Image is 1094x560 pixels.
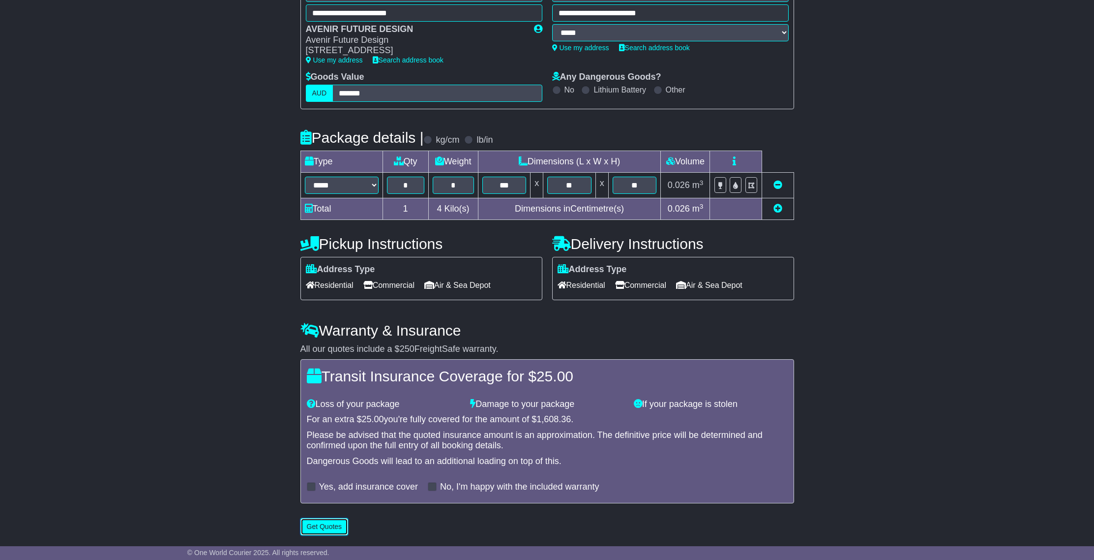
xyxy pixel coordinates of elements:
[619,44,690,52] a: Search address book
[302,399,466,410] div: Loss of your package
[362,414,384,424] span: 25.00
[306,264,375,275] label: Address Type
[307,456,788,467] div: Dangerous Goods will lead to an additional loading on top of this.
[300,151,383,173] td: Type
[476,135,493,146] label: lb/in
[383,151,428,173] td: Qty
[668,204,690,214] span: 0.026
[300,236,542,252] h4: Pickup Instructions
[692,204,704,214] span: m
[773,204,782,214] a: Add new item
[552,236,794,252] h4: Delivery Instructions
[558,264,627,275] label: Address Type
[306,56,363,64] a: Use my address
[307,430,788,451] div: Please be advised that the quoted insurance amount is an approximation. The definitive price will...
[306,72,364,83] label: Goods Value
[307,414,788,425] div: For an extra $ you're fully covered for the amount of $ .
[552,44,609,52] a: Use my address
[629,399,793,410] div: If your package is stolen
[558,278,605,293] span: Residential
[306,85,333,102] label: AUD
[661,151,710,173] td: Volume
[300,322,794,339] h4: Warranty & Insurance
[300,129,424,146] h4: Package details |
[531,173,543,198] td: x
[552,72,661,83] label: Any Dangerous Goods?
[306,45,524,56] div: [STREET_ADDRESS]
[564,85,574,94] label: No
[700,179,704,187] sup: 3
[773,180,782,190] a: Remove this item
[465,399,629,410] div: Damage to your package
[615,278,666,293] span: Commercial
[668,180,690,190] span: 0.026
[428,151,478,173] td: Weight
[187,549,329,557] span: © One World Courier 2025. All rights reserved.
[666,85,685,94] label: Other
[536,368,573,384] span: 25.00
[306,35,524,46] div: Avenir Future Design
[319,482,418,493] label: Yes, add insurance cover
[300,518,349,535] button: Get Quotes
[536,414,571,424] span: 1,608.36
[692,180,704,190] span: m
[306,24,524,35] div: AVENIR FUTURE DESIGN
[700,203,704,210] sup: 3
[478,198,661,220] td: Dimensions in Centimetre(s)
[307,368,788,384] h4: Transit Insurance Coverage for $
[383,198,428,220] td: 1
[440,482,599,493] label: No, I'm happy with the included warranty
[363,278,414,293] span: Commercial
[300,198,383,220] td: Total
[300,344,794,355] div: All our quotes include a $ FreightSafe warranty.
[437,204,442,214] span: 4
[478,151,661,173] td: Dimensions (L x W x H)
[400,344,414,354] span: 250
[436,135,459,146] label: kg/cm
[593,85,646,94] label: Lithium Battery
[676,278,742,293] span: Air & Sea Depot
[595,173,608,198] td: x
[306,278,354,293] span: Residential
[424,278,491,293] span: Air & Sea Depot
[373,56,444,64] a: Search address book
[428,198,478,220] td: Kilo(s)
